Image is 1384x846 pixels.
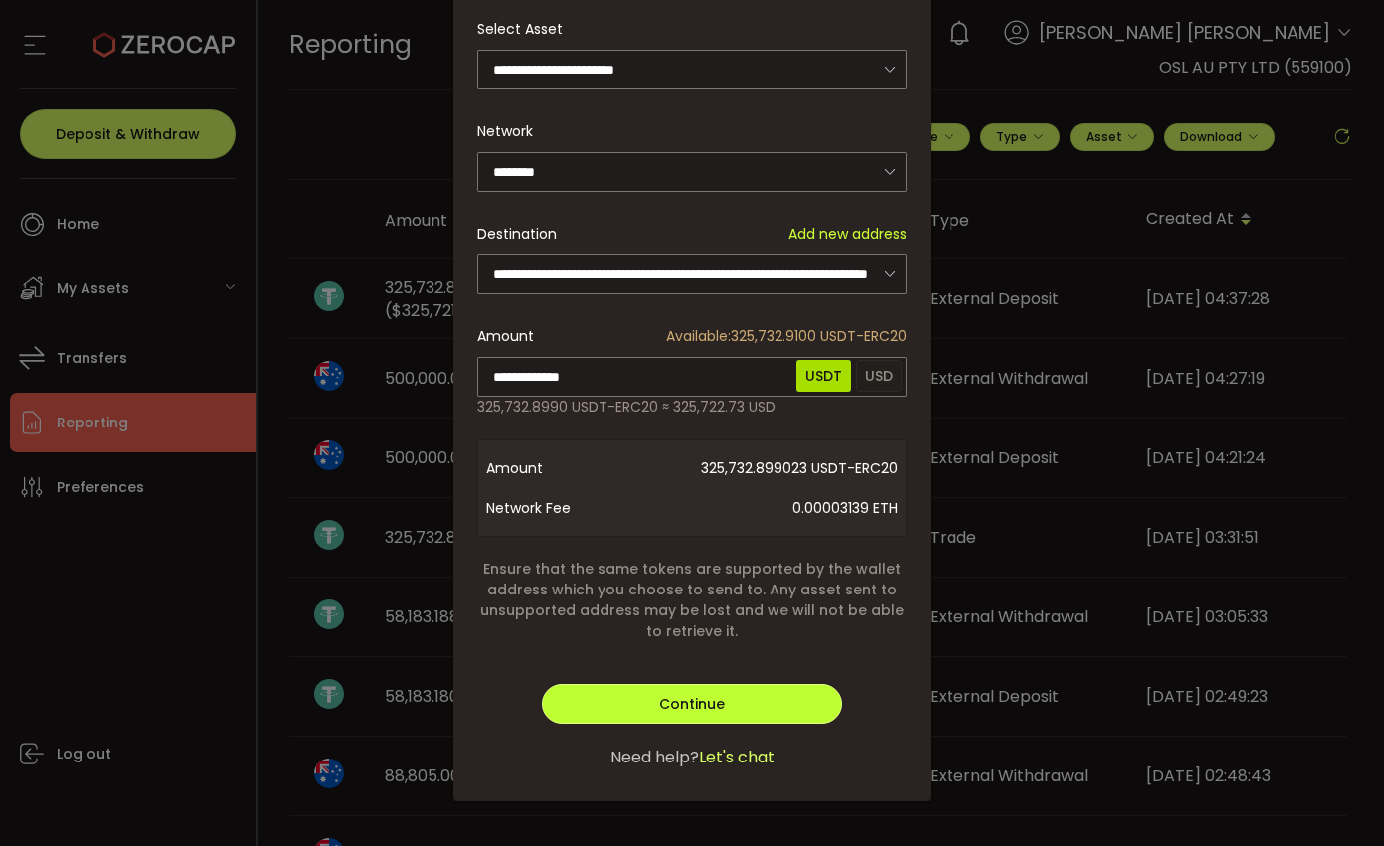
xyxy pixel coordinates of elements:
span: Destination [477,224,557,244]
span: Available: [666,326,731,346]
span: Amount [486,448,645,488]
iframe: Chat Widget [1147,631,1384,846]
span: 325,732.899023 USDT-ERC20 [645,448,898,488]
label: Select Asset [477,19,575,39]
label: Network [477,121,545,141]
span: Amount [477,326,534,347]
span: Need help? [610,746,699,769]
button: Continue [542,684,842,724]
span: Ensure that the same tokens are supported by the wallet address which you choose to send to. Any ... [477,559,907,642]
span: 0.00003139 ETH [645,488,898,528]
span: 325,732.9100 USDT-ERC20 [666,326,907,347]
span: USDT [796,360,851,392]
span: USD [856,360,902,392]
span: Let's chat [699,746,775,769]
span: Continue [659,694,725,714]
span: 325,732.8990 USDT-ERC20 ≈ 325,722.73 USD [477,397,776,418]
span: Add new address [788,224,907,245]
span: Network Fee [486,488,645,528]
